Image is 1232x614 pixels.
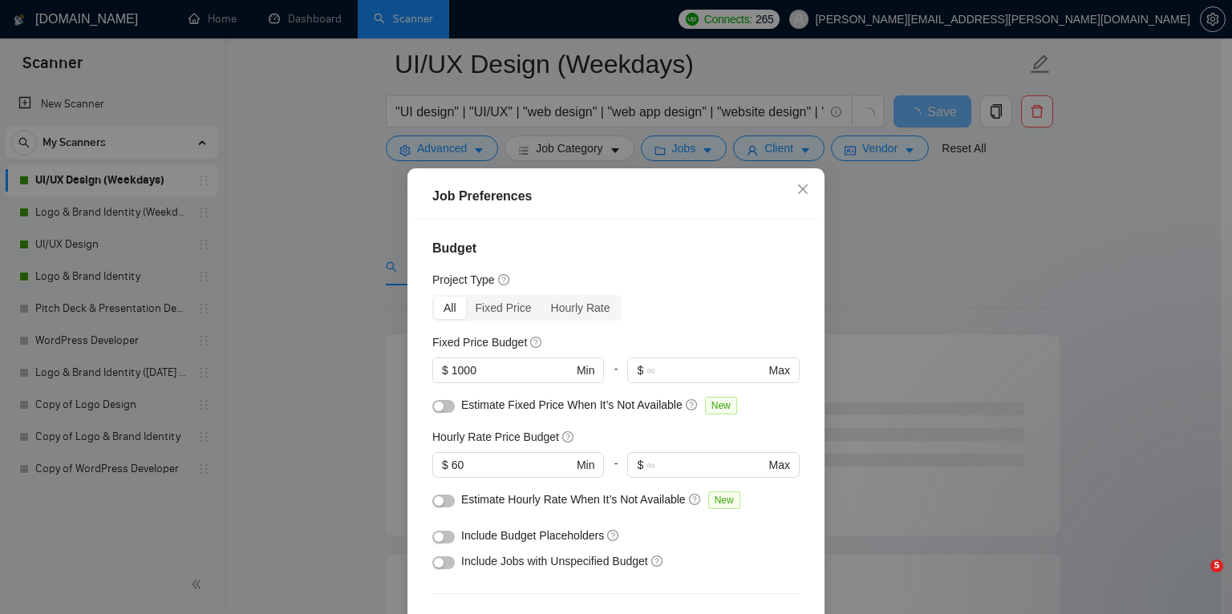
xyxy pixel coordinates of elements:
span: Min [577,456,595,474]
span: Estimate Fixed Price When It’s Not Available [461,398,683,411]
span: close [796,183,809,196]
div: - [604,357,627,396]
h5: Hourly Rate Price Budget [432,428,559,446]
input: 0 [452,362,573,379]
span: Include Jobs with Unspecified Budget [461,555,648,568]
span: Max [769,362,790,379]
div: - [604,452,627,491]
span: Max [769,456,790,474]
input: ∞ [646,456,765,474]
span: $ [442,456,448,474]
span: question-circle [689,493,702,506]
div: Hourly Rate [541,297,620,319]
span: question-circle [651,555,664,568]
span: question-circle [686,398,699,411]
span: 5 [1210,559,1223,572]
div: Job Preferences [432,187,800,206]
span: question-circle [498,273,511,286]
span: Min [577,362,595,379]
span: question-circle [530,336,543,349]
span: $ [442,362,448,379]
span: question-circle [607,529,620,542]
iframe: Intercom live chat [1177,559,1216,598]
h4: Budget [432,239,800,258]
span: $ [637,456,643,474]
div: Fixed Price [466,297,541,319]
span: Estimate Hourly Rate When It’s Not Available [461,493,686,506]
span: Include Budget Placeholders [461,529,604,542]
h5: Fixed Price Budget [432,333,527,351]
span: New [708,491,740,509]
input: ∞ [646,362,765,379]
div: All [434,297,466,319]
input: 0 [452,456,573,474]
h5: Project Type [432,271,495,289]
button: Close [781,168,825,212]
span: New [705,397,737,414]
span: question-circle [562,430,575,443]
span: $ [637,362,643,379]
